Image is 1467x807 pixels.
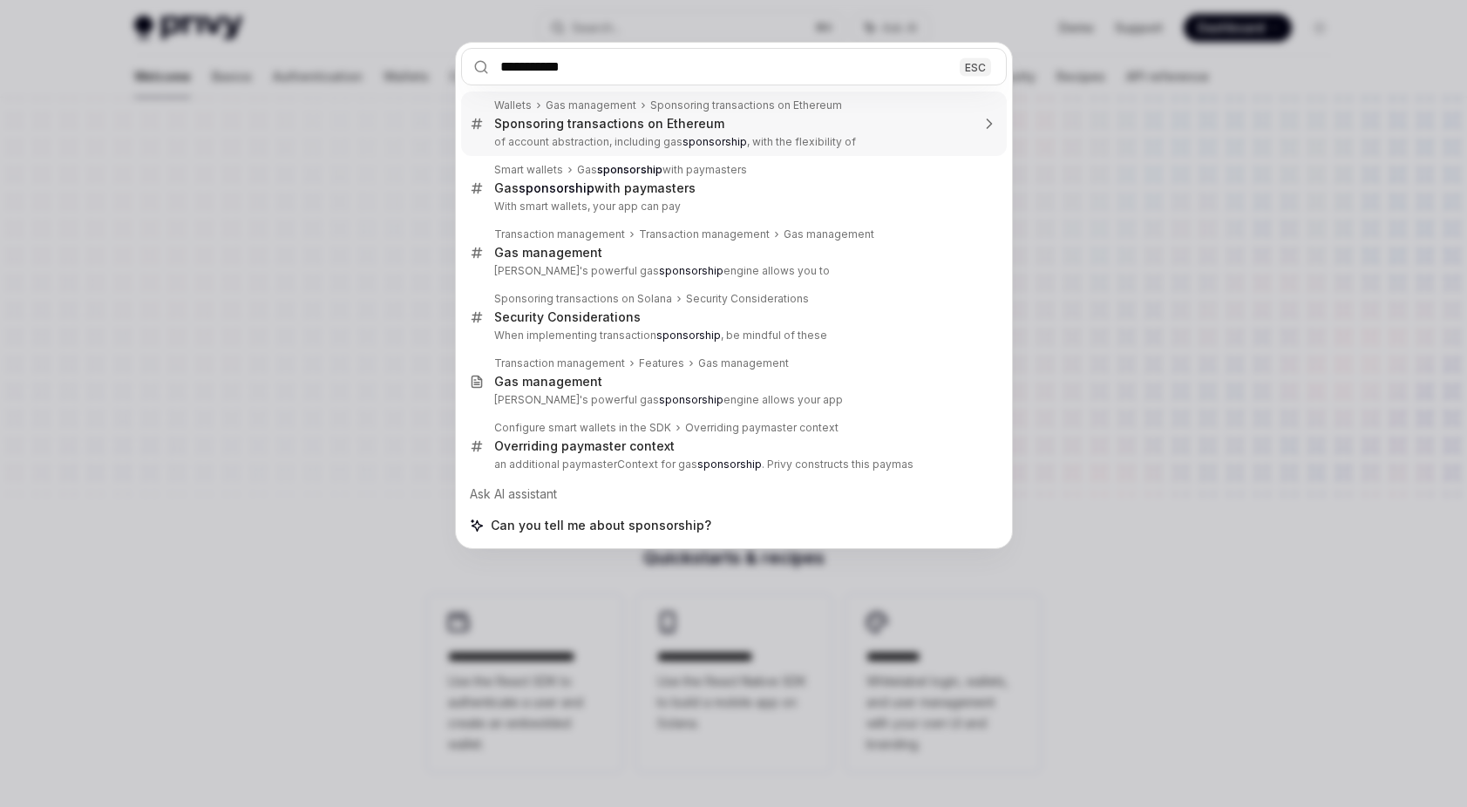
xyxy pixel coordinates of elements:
[656,329,721,342] b: sponsorship
[494,200,970,214] p: With smart wallets, your app can pay
[686,292,809,306] div: Security Considerations
[519,180,594,195] b: sponsorship
[494,458,970,471] p: an additional paymasterContext for gas . Privy constructs this paymas
[494,264,970,278] p: [PERSON_NAME]'s powerful gas engine allows you to
[546,98,636,112] div: Gas management
[494,292,672,306] div: Sponsoring transactions on Solana
[698,356,789,370] div: Gas management
[639,227,770,241] div: Transaction management
[461,478,1007,510] div: Ask AI assistant
[685,421,839,435] div: Overriding paymaster context
[683,135,747,148] b: sponsorship
[494,180,696,196] div: Gas with paymasters
[494,438,675,454] div: Overriding paymaster context
[659,264,723,277] b: sponsorship
[494,227,625,241] div: Transaction management
[491,517,711,534] span: Can you tell me about sponsorship?
[494,421,671,435] div: Configure smart wallets in the SDK
[494,245,602,261] div: Gas management
[494,116,724,132] div: Sponsoring transactions on Ethereum
[697,458,762,471] b: sponsorship
[494,163,563,177] div: Smart wallets
[494,356,625,370] div: Transaction management
[494,329,970,342] p: When implementing transaction , be mindful of these
[494,374,602,390] div: Gas management
[494,98,532,112] div: Wallets
[494,135,970,149] p: of account abstraction, including gas , with the flexibility of
[639,356,684,370] div: Features
[659,393,723,406] b: sponsorship
[784,227,874,241] div: Gas management
[597,163,662,176] b: sponsorship
[960,58,991,76] div: ESC
[650,98,842,112] div: Sponsoring transactions on Ethereum
[494,393,970,407] p: [PERSON_NAME]'s powerful gas engine allows your app
[577,163,747,177] div: Gas with paymasters
[494,309,641,325] div: Security Considerations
